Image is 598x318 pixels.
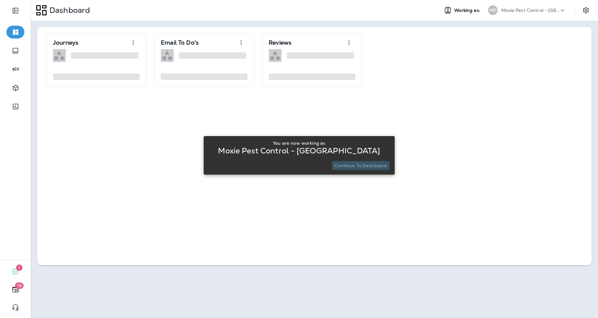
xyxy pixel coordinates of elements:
p: Journeys [53,39,78,46]
button: 19 [6,283,24,296]
p: You are now working as [273,141,325,146]
button: Expand Sidebar [6,4,24,17]
div: MP [488,5,498,15]
p: Continue to Dashboard [334,163,387,168]
button: Settings [580,4,592,16]
p: Moxie Pest Control - [GEOGRAPHIC_DATA] [501,8,559,13]
span: Working as: [454,8,481,13]
p: Dashboard [47,5,90,15]
button: Continue to Dashboard [332,161,389,170]
span: 1 [16,264,22,271]
p: Moxie Pest Control - [GEOGRAPHIC_DATA] [218,148,380,153]
span: 19 [15,282,24,289]
p: Email To Do's [161,39,199,46]
button: 1 [6,265,24,278]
